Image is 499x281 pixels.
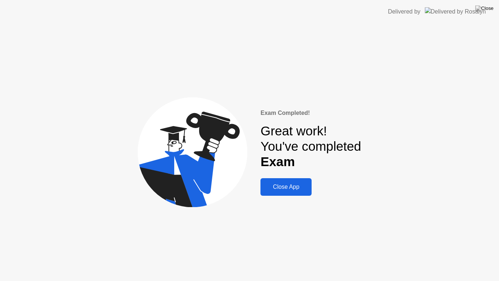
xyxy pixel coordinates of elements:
div: Delivered by [388,7,420,16]
div: Close App [263,184,309,190]
b: Exam [260,154,295,169]
div: Exam Completed! [260,109,361,117]
img: Delivered by Rosalyn [425,7,486,16]
img: Close [475,5,494,11]
button: Close App [260,178,312,196]
div: Great work! You've completed [260,123,361,170]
